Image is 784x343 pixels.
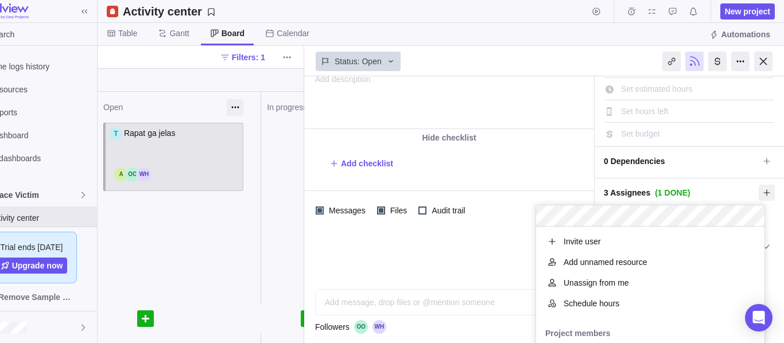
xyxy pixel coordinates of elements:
[564,236,601,247] span: Invite user
[604,183,759,202] span: 3 Assignees
[564,256,647,268] span: Add unnamed resource
[536,328,620,339] span: Project members
[564,298,619,309] span: Schedule hours
[564,277,629,289] span: Unassign from me
[655,188,690,197] span: (1 DONE)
